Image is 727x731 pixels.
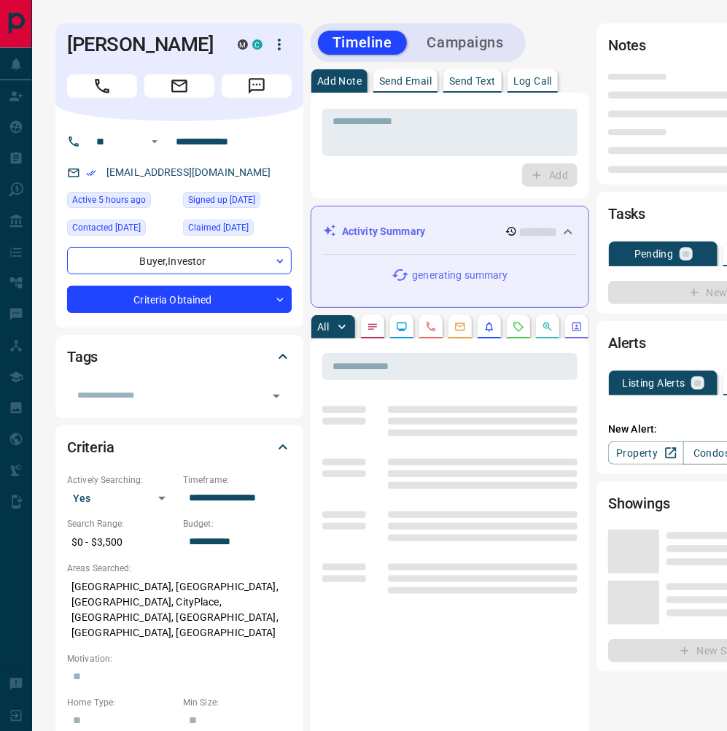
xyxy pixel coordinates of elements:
[323,218,577,245] div: Activity Summary
[396,321,408,333] svg: Lead Browsing Activity
[106,166,271,178] a: [EMAIL_ADDRESS][DOMAIN_NAME]
[413,31,518,55] button: Campaigns
[183,696,292,709] p: Min Size:
[183,517,292,530] p: Budget:
[252,39,263,50] div: condos.ca
[449,76,496,86] p: Send Text
[67,473,176,487] p: Actively Searching:
[72,220,141,235] span: Contacted [DATE]
[86,168,96,178] svg: Email Verified
[67,430,292,465] div: Criteria
[342,224,425,239] p: Activity Summary
[67,517,176,530] p: Search Range:
[146,133,163,150] button: Open
[483,321,495,333] svg: Listing Alerts
[67,487,176,510] div: Yes
[608,331,646,355] h2: Alerts
[67,33,216,56] h1: [PERSON_NAME]
[513,76,552,86] p: Log Call
[425,321,437,333] svg: Calls
[144,74,214,98] span: Email
[317,322,329,332] p: All
[542,321,553,333] svg: Opportunities
[608,202,645,225] h2: Tasks
[67,247,292,274] div: Buyer , Investor
[608,441,683,465] a: Property
[318,31,407,55] button: Timeline
[72,193,146,207] span: Active 5 hours ago
[183,473,292,487] p: Timeframe:
[634,249,674,259] p: Pending
[67,220,176,240] div: Mon Mar 15 2021
[622,378,685,388] p: Listing Alerts
[571,321,583,333] svg: Agent Actions
[188,193,255,207] span: Signed up [DATE]
[67,192,176,212] div: Tue Sep 16 2025
[608,34,646,57] h2: Notes
[513,321,524,333] svg: Requests
[67,286,292,313] div: Criteria Obtained
[67,530,176,554] p: $0 - $3,500
[67,575,292,645] p: [GEOGRAPHIC_DATA], [GEOGRAPHIC_DATA], [GEOGRAPHIC_DATA], CityPlace, [GEOGRAPHIC_DATA], [GEOGRAPHI...
[317,76,362,86] p: Add Note
[266,386,287,406] button: Open
[183,192,292,212] div: Thu Jan 18 2018
[67,345,98,368] h2: Tags
[188,220,249,235] span: Claimed [DATE]
[222,74,292,98] span: Message
[608,492,670,515] h2: Showings
[454,321,466,333] svg: Emails
[67,436,114,459] h2: Criteria
[367,321,378,333] svg: Notes
[67,562,292,575] p: Areas Searched:
[67,696,176,709] p: Home Type:
[379,76,432,86] p: Send Email
[67,652,292,665] p: Motivation:
[67,339,292,374] div: Tags
[238,39,248,50] div: mrloft.ca
[67,74,137,98] span: Call
[183,220,292,240] div: Thu Jan 18 2018
[412,268,508,283] p: generating summary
